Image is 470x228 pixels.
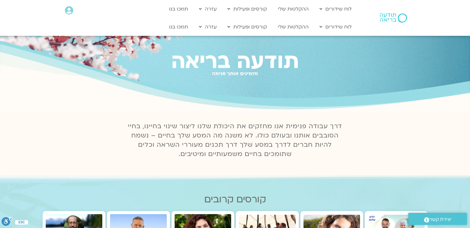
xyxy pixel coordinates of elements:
[125,122,346,159] p: דרך עבודה פנימית אנו מחזקים את היכולת שלנו ליצור שינוי בחיינו, בחיי הסובבים אותנו ובעולם כולו. לא...
[166,21,191,33] a: תמכו בנו
[316,21,355,33] a: לוח שידורים
[43,194,428,205] h2: קורסים קרובים
[275,21,312,33] a: ההקלטות שלי
[196,3,220,15] a: עזרה
[275,3,312,15] a: ההקלטות שלי
[429,215,451,224] span: יצירת קשר
[380,13,407,23] img: תודעה בריאה
[166,3,191,15] a: תמכו בנו
[316,3,355,15] a: לוח שידורים
[408,213,467,225] a: יצירת קשר
[224,21,270,33] a: קורסים ופעילות
[196,21,220,33] a: עזרה
[224,3,270,15] a: קורסים ופעילות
